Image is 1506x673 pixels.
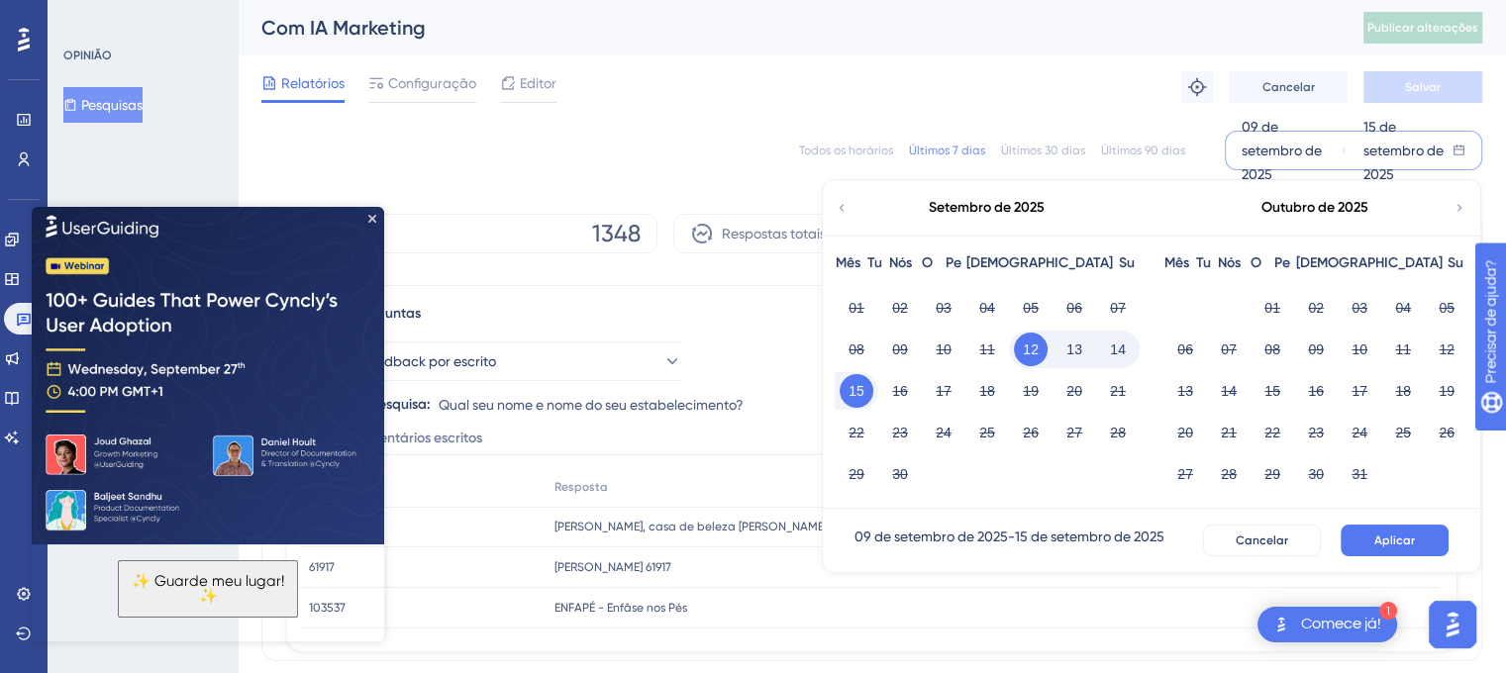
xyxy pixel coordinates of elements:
font: [PERSON_NAME] 61917 [554,560,671,574]
font: Relatórios [281,75,345,91]
font: 05 [1439,300,1455,316]
font: O [1251,254,1261,271]
font: 26 [1023,425,1039,440]
font: O [922,254,933,271]
font: 13 [1177,383,1193,399]
button: 25 [970,416,1004,449]
font: [DEMOGRAPHIC_DATA] [1295,254,1442,271]
button: 17 [927,374,960,408]
button: Cancelar [1203,525,1321,556]
button: 05 [1430,291,1463,325]
font: 17 [1352,383,1367,399]
font: Últimos 90 dias [1101,144,1185,157]
font: 24 [1352,425,1367,440]
button: 22 [840,416,873,449]
font: 15 [849,383,864,399]
font: Configuração [388,75,476,91]
font: 09 de setembro de 2025 [1242,119,1322,182]
font: 31 [1352,466,1367,482]
font: 15 de setembro de 2025 [1363,119,1444,182]
font: Todos os horários [799,144,893,157]
font: 25 [1395,425,1411,440]
font: 12 [1023,341,1039,357]
font: 22 [849,425,864,440]
font: 12 [1439,341,1455,357]
font: Pe [1274,254,1290,271]
button: 04 [1386,291,1420,325]
button: 12 [1430,333,1463,366]
button: 26 [1014,416,1048,449]
font: 27 [1066,425,1082,440]
font: Publicar alterações [1367,21,1478,35]
font: 27 [1177,466,1193,482]
font: 03 [1352,300,1367,316]
button: 10 [1343,333,1376,366]
font: 23 [892,425,908,440]
font: 16 [1308,383,1324,399]
font: Últimos 7 dias [909,144,985,157]
font: Com IA Marketing [261,16,426,40]
font: 18 [1395,383,1411,399]
button: 11 [970,333,1004,366]
font: 01 [849,300,864,316]
font: 19 [1023,383,1039,399]
button: 10 [927,333,960,366]
font: OPINIÃO [63,48,112,62]
font: 1348 [592,220,641,247]
font: Comece já! [1301,616,1381,631]
button: Cancelar [1229,71,1348,103]
button: 01 [840,291,873,325]
font: 04 [1395,300,1411,316]
font: 14 [1110,341,1126,357]
button: 06 [1168,333,1202,366]
button: 30 [883,457,917,491]
button: Salvar [1363,71,1482,103]
button: Publicar alterações [1363,12,1482,44]
font: 1 [1385,606,1391,617]
button: 20 [1057,374,1091,408]
font: 09 [892,341,908,357]
font: Pesquisas [81,97,143,113]
div: Abra a lista de verificação Comece!, módulos restantes: 1 [1257,607,1397,642]
font: Pe [946,254,961,271]
font: 21 [1221,425,1237,440]
font: Questão 1 - Feedback por escrito [286,353,496,369]
font: 24 [936,425,952,440]
button: 06 [1057,291,1091,325]
button: 20 [1168,416,1202,449]
button: 04 [970,291,1004,325]
button: 24 [1343,416,1376,449]
font: 30 [892,466,908,482]
font: 10 [1352,341,1367,357]
button: 13 [1057,333,1091,366]
font: Outubro de 2025 [1261,199,1368,216]
button: 03 [1343,291,1376,325]
font: Tu [1195,254,1210,271]
font: 29 [849,466,864,482]
button: Aplicar [1341,525,1449,556]
font: 26 [1439,425,1455,440]
font: 19 [1439,383,1455,399]
font: - [1008,529,1015,544]
font: 30 [1308,466,1324,482]
button: 21 [1212,416,1246,449]
button: 23 [883,416,917,449]
font: Tu [866,254,881,271]
button: 01 [1255,291,1289,325]
button: 03 [927,291,960,325]
button: 27 [1057,416,1091,449]
font: Mês [836,254,860,271]
font: 23 [1308,425,1324,440]
font: [PERSON_NAME], casa de beleza [PERSON_NAME] [554,520,827,533]
font: Su [1119,254,1135,271]
font: Cancelar [1236,533,1288,547]
font: 11 [1395,341,1411,357]
button: 24 [927,416,960,449]
font: Editor [520,75,556,91]
font: 02 [892,300,908,316]
button: 11 [1386,333,1420,366]
font: ✨ Guarde meu lugar!✨ [100,365,252,398]
button: Questão 1 - Feedback por escrito [286,341,682,381]
button: 15 [840,374,873,408]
